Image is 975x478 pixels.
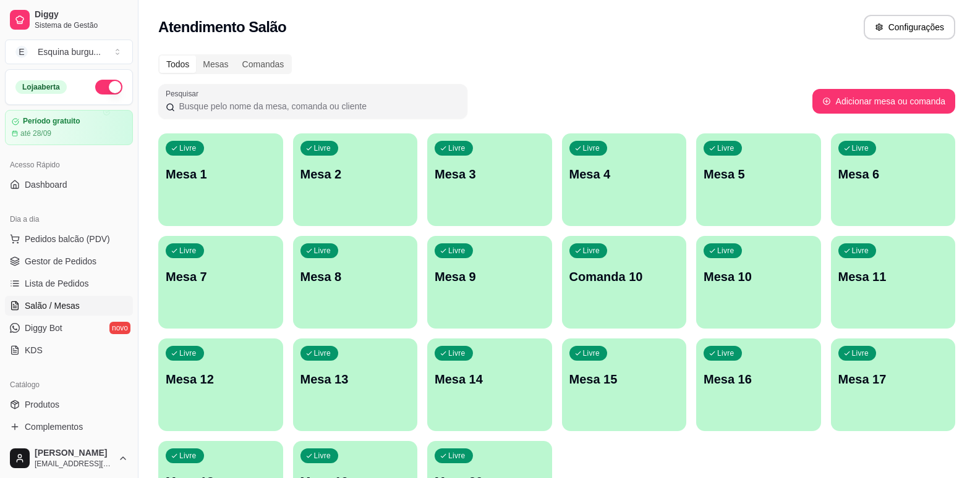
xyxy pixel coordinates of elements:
[179,143,197,153] p: Livre
[5,417,133,437] a: Complementos
[569,166,679,183] p: Mesa 4
[583,143,600,153] p: Livre
[25,322,62,334] span: Diggy Bot
[831,338,956,431] button: LivreMesa 17
[562,236,687,329] button: LivreComanda 10
[5,110,133,145] a: Período gratuitoaté 28/09
[5,5,133,35] a: DiggySistema de Gestão
[20,128,51,138] article: até 28/09
[5,155,133,175] div: Acesso Rápido
[25,255,96,267] span: Gestor de Pedidos
[852,348,869,358] p: Livre
[696,236,821,329] button: LivreMesa 10
[293,133,418,226] button: LivreMesa 2
[5,175,133,195] a: Dashboard
[300,268,411,285] p: Mesa 8
[196,56,235,73] div: Mesas
[179,451,197,461] p: Livre
[158,17,286,37] h2: Atendimento Salão
[166,268,276,285] p: Mesa 7
[300,166,411,183] p: Mesa 2
[158,133,283,226] button: LivreMesa 1
[25,398,59,411] span: Produtos
[5,375,133,395] div: Catálogo
[812,89,955,114] button: Adicionar mesa ou comanda
[448,348,466,358] p: Livre
[25,421,83,433] span: Complementos
[5,209,133,229] div: Dia a dia
[427,133,552,226] button: LivreMesa 3
[38,46,101,58] div: Esquina burgu ...
[160,56,196,73] div: Todos
[435,166,545,183] p: Mesa 3
[448,246,466,256] p: Livre
[427,236,552,329] button: LivreMesa 9
[852,143,869,153] p: Livre
[314,451,331,461] p: Livre
[435,371,545,388] p: Mesa 14
[5,251,133,271] a: Gestor de Pedidos
[166,88,203,99] label: Pesquisar
[35,9,128,20] span: Diggy
[95,80,122,94] button: Alterar Status
[448,451,466,461] p: Livre
[435,268,545,285] p: Mesa 9
[23,117,80,126] article: Período gratuito
[5,443,133,473] button: [PERSON_NAME][EMAIL_ADDRESS][DOMAIN_NAME]
[158,338,283,431] button: LivreMesa 12
[5,229,133,249] button: Pedidos balcão (PDV)
[427,338,552,431] button: LivreMesa 14
[179,348,197,358] p: Livre
[5,395,133,414] a: Produtos
[569,268,679,285] p: Comanda 10
[179,246,197,256] p: Livre
[569,371,679,388] p: Mesa 15
[25,233,110,245] span: Pedidos balcão (PDV)
[35,459,113,469] span: [EMAIL_ADDRESS][DOMAIN_NAME]
[704,371,814,388] p: Mesa 16
[696,133,821,226] button: LivreMesa 5
[15,46,28,58] span: E
[25,300,80,312] span: Salão / Mesas
[838,268,948,285] p: Mesa 11
[175,100,460,112] input: Pesquisar
[166,166,276,183] p: Mesa 1
[314,348,331,358] p: Livre
[583,348,600,358] p: Livre
[314,246,331,256] p: Livre
[15,80,67,94] div: Loja aberta
[293,236,418,329] button: LivreMesa 8
[5,296,133,316] a: Salão / Mesas
[838,166,948,183] p: Mesa 6
[704,166,814,183] p: Mesa 5
[831,236,956,329] button: LivreMesa 11
[25,277,89,290] span: Lista de Pedidos
[25,178,67,191] span: Dashboard
[35,448,113,459] span: [PERSON_NAME]
[5,40,133,64] button: Select a team
[314,143,331,153] p: Livre
[838,371,948,388] p: Mesa 17
[583,246,600,256] p: Livre
[236,56,291,73] div: Comandas
[717,348,734,358] p: Livre
[300,371,411,388] p: Mesa 13
[35,20,128,30] span: Sistema de Gestão
[717,143,734,153] p: Livre
[448,143,466,153] p: Livre
[717,246,734,256] p: Livre
[562,338,687,431] button: LivreMesa 15
[5,274,133,293] a: Lista de Pedidos
[5,340,133,360] a: KDS
[158,236,283,329] button: LivreMesa 7
[704,268,814,285] p: Mesa 10
[852,246,869,256] p: Livre
[696,338,821,431] button: LivreMesa 16
[166,371,276,388] p: Mesa 12
[25,344,43,356] span: KDS
[5,318,133,338] a: Diggy Botnovo
[293,338,418,431] button: LivreMesa 13
[864,15,955,40] button: Configurações
[831,133,956,226] button: LivreMesa 6
[562,133,687,226] button: LivreMesa 4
